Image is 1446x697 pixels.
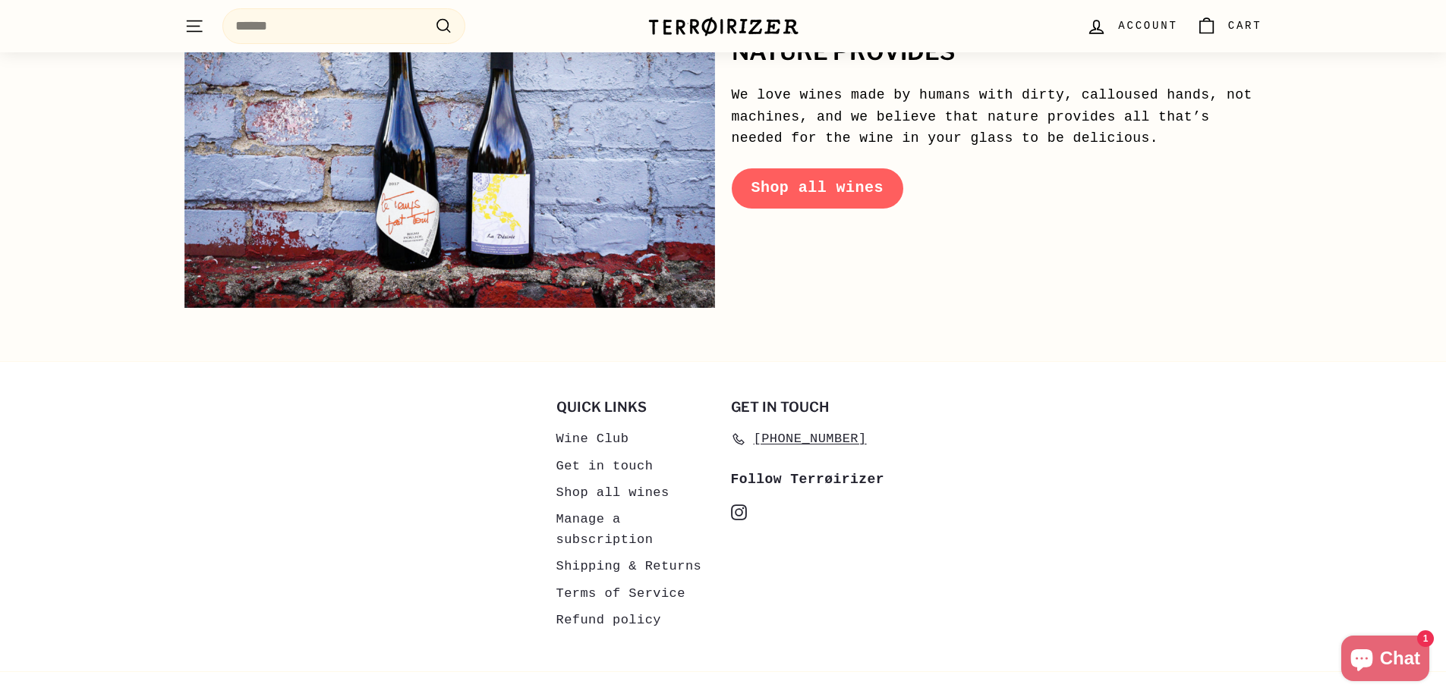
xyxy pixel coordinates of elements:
[732,168,903,208] a: Shop all wines
[556,400,716,415] h2: Quick links
[731,425,867,452] a: [PHONE_NUMBER]
[731,469,890,491] div: Follow Terrøirizer
[556,453,654,479] a: Get in touch
[1077,4,1186,49] a: Account
[1337,636,1434,685] inbox-online-store-chat: Shopify online store chat
[732,84,1262,149] p: We love wines made by humans with dirty, calloused hands, not machines, and we believe that natur...
[1118,17,1177,34] span: Account
[1228,17,1262,34] span: Cart
[1187,4,1271,49] a: Cart
[556,580,685,607] a: Terms of Service
[556,479,669,506] a: Shop all wines
[731,400,890,415] h2: Get in touch
[556,553,702,579] a: Shipping & Returns
[556,425,629,452] a: Wine Club
[556,607,661,633] a: Refund policy
[556,506,716,553] a: Manage a subscription
[754,429,867,449] span: [PHONE_NUMBER]
[732,39,1262,65] h2: nature provides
